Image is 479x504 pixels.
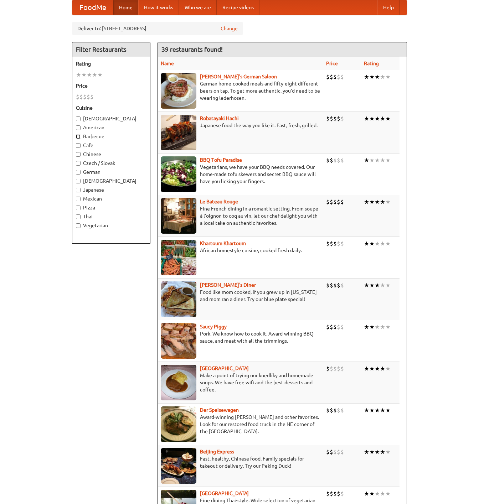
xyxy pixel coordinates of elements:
li: ★ [385,240,391,248]
li: $ [340,115,344,123]
li: $ [326,156,330,164]
li: ★ [364,323,369,331]
li: $ [330,240,333,248]
li: ★ [92,71,97,79]
img: czechpoint.jpg [161,365,196,400]
li: $ [330,156,333,164]
li: $ [326,73,330,81]
a: Who we are [179,0,217,15]
input: Czech / Slovak [76,161,81,166]
img: speisewagen.jpg [161,406,196,442]
li: ★ [87,71,92,79]
a: FoodMe [72,0,113,15]
a: [PERSON_NAME]'s Diner [200,282,256,288]
a: Khartoum Khartoum [200,240,246,246]
li: $ [330,198,333,206]
a: BBQ Tofu Paradise [200,157,242,163]
b: Robatayaki Hachi [200,115,239,121]
a: Change [221,25,238,32]
li: ★ [369,281,375,289]
label: [DEMOGRAPHIC_DATA] [76,177,146,185]
li: ★ [364,406,369,414]
img: bateaurouge.jpg [161,198,196,234]
li: $ [79,93,83,101]
li: $ [337,406,340,414]
li: $ [333,448,337,456]
label: Mexican [76,195,146,202]
li: $ [337,156,340,164]
p: Fast, healthy, Chinese food. Family specials for takeout or delivery. Try our Peking Duck! [161,455,320,469]
input: American [76,125,81,130]
li: $ [326,281,330,289]
label: Barbecue [76,133,146,140]
input: Thai [76,214,81,219]
input: Mexican [76,197,81,201]
li: ★ [375,448,380,456]
li: $ [76,93,79,101]
li: $ [337,448,340,456]
a: Beijing Express [200,449,234,454]
li: ★ [385,281,391,289]
input: Cafe [76,143,81,148]
li: $ [337,198,340,206]
input: German [76,170,81,175]
b: Le Bateau Rouge [200,199,238,204]
li: ★ [375,323,380,331]
li: $ [333,281,337,289]
li: $ [330,365,333,373]
li: ★ [385,73,391,81]
img: tofuparadise.jpg [161,156,196,192]
li: $ [330,323,333,331]
p: Japanese food the way you like it. Fast, fresh, grilled. [161,122,320,129]
h5: Price [76,82,146,89]
li: $ [340,156,344,164]
li: $ [337,115,340,123]
li: ★ [380,198,385,206]
li: $ [337,490,340,498]
li: $ [340,448,344,456]
li: ★ [385,156,391,164]
h5: Cuisine [76,104,146,111]
li: $ [326,115,330,123]
label: Chinese [76,151,146,158]
a: [GEOGRAPHIC_DATA] [200,490,249,496]
li: $ [340,406,344,414]
li: ★ [380,240,385,248]
li: $ [90,93,94,101]
a: [PERSON_NAME]'s German Saloon [200,74,277,79]
ng-pluralize: 39 restaurants found! [161,46,223,53]
a: How it works [138,0,179,15]
li: ★ [369,156,375,164]
li: $ [340,240,344,248]
li: $ [326,448,330,456]
img: khartoum.jpg [161,240,196,275]
li: ★ [375,156,380,164]
a: Rating [364,61,379,66]
li: ★ [364,365,369,373]
li: ★ [369,115,375,123]
a: Recipe videos [217,0,259,15]
li: $ [333,156,337,164]
li: ★ [364,240,369,248]
li: ★ [364,448,369,456]
li: $ [337,323,340,331]
li: $ [330,115,333,123]
li: $ [326,406,330,414]
li: $ [337,281,340,289]
li: ★ [364,73,369,81]
li: ★ [364,156,369,164]
li: ★ [380,323,385,331]
b: Saucy Piggy [200,324,227,329]
label: Japanese [76,186,146,193]
img: beijing.jpg [161,448,196,484]
h5: Rating [76,60,146,67]
li: ★ [369,448,375,456]
li: $ [333,365,337,373]
li: ★ [375,406,380,414]
a: Der Speisewagen [200,407,239,413]
li: ★ [380,156,385,164]
p: German home-cooked meals and fifty-eight different beers on tap. To get more authentic, you'd nee... [161,80,320,102]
